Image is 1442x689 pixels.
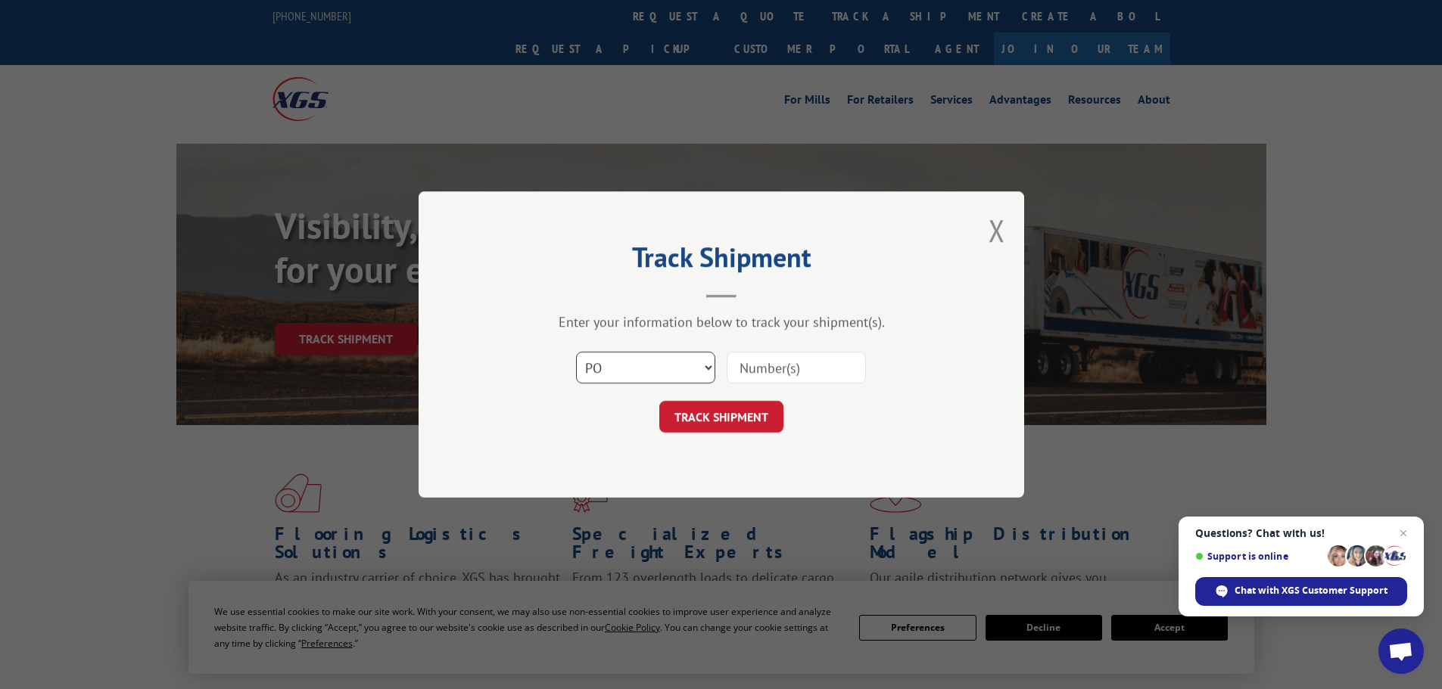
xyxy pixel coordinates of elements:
[1378,628,1424,674] div: Open chat
[659,401,783,433] button: TRACK SHIPMENT
[1394,524,1412,542] span: Close chat
[1235,584,1387,597] span: Chat with XGS Customer Support
[989,210,1005,250] button: Close modal
[727,352,866,383] input: Number(s)
[1195,527,1407,539] span: Questions? Chat with us!
[1195,551,1322,562] span: Support is online
[494,313,948,331] div: Enter your information below to track your shipment(s).
[1195,577,1407,606] div: Chat with XGS Customer Support
[494,247,948,275] h2: Track Shipment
